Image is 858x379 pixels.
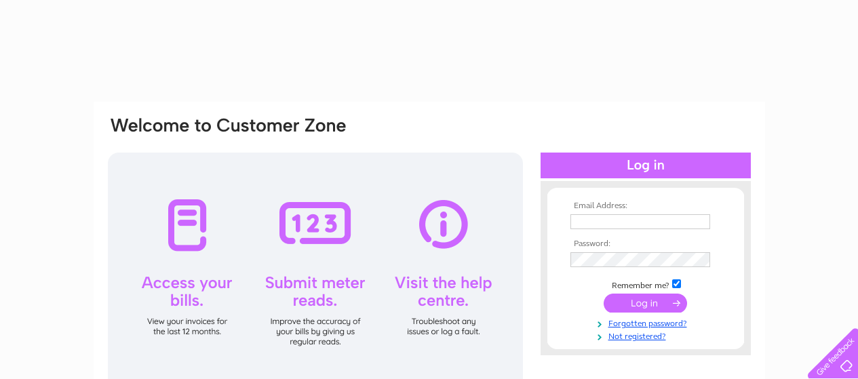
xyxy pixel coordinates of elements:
[567,201,724,211] th: Email Address:
[567,277,724,291] td: Remember me?
[570,329,724,342] a: Not registered?
[570,316,724,329] a: Forgotten password?
[567,239,724,249] th: Password:
[604,294,687,313] input: Submit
